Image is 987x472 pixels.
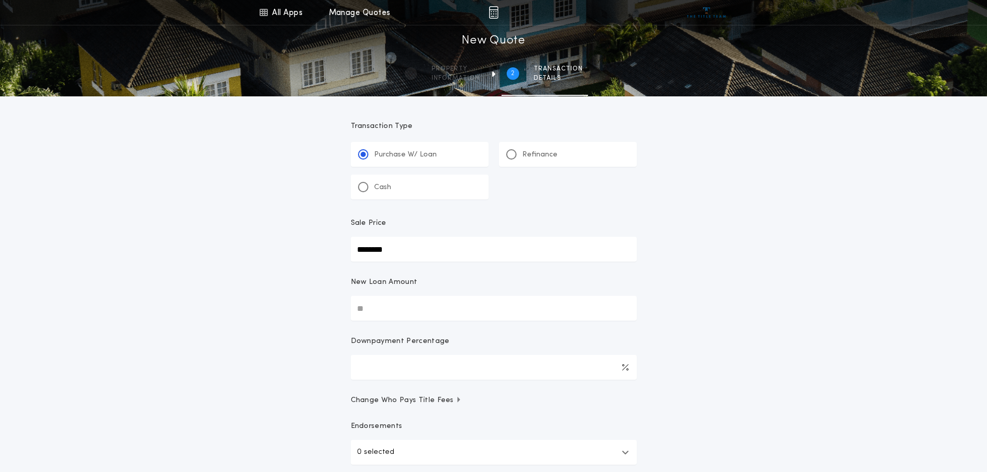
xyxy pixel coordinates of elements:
[534,65,583,73] span: Transaction
[351,440,637,465] button: 0 selected
[511,69,514,78] h2: 2
[351,218,387,228] p: Sale Price
[351,296,637,321] input: New Loan Amount
[687,7,726,18] img: vs-icon
[351,277,418,288] p: New Loan Amount
[432,65,480,73] span: Property
[351,237,637,262] input: Sale Price
[534,74,583,82] span: details
[522,150,557,160] p: Refinance
[462,33,525,49] h1: New Quote
[351,395,462,406] span: Change Who Pays Title Fees
[351,121,637,132] p: Transaction Type
[351,336,450,347] p: Downpayment Percentage
[351,395,637,406] button: Change Who Pays Title Fees
[351,355,637,380] input: Downpayment Percentage
[351,421,637,432] p: Endorsements
[374,150,437,160] p: Purchase W/ Loan
[357,446,394,459] p: 0 selected
[374,182,391,193] p: Cash
[432,74,480,82] span: information
[489,6,498,19] img: img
